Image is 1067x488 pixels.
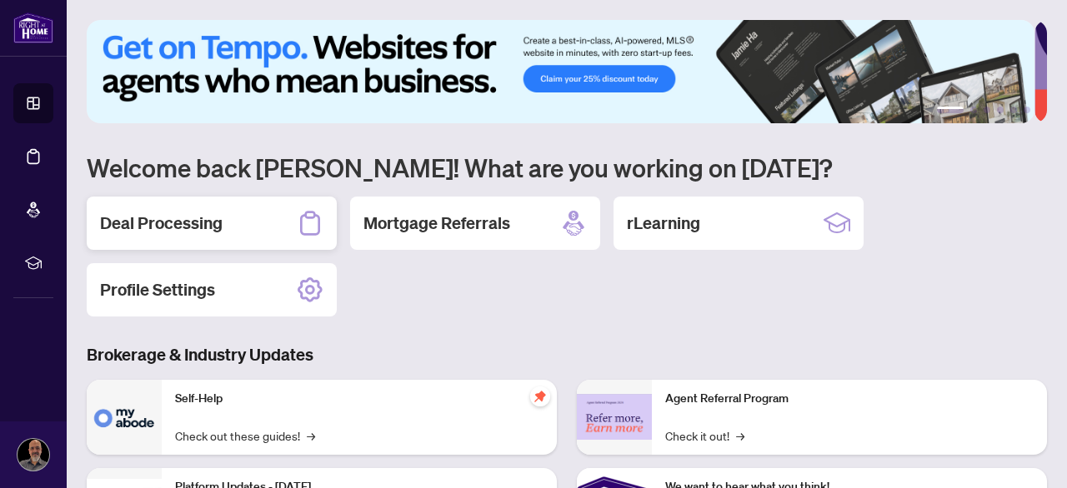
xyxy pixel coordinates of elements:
[984,107,990,113] button: 3
[100,278,215,301] h2: Profile Settings
[87,152,1047,183] h1: Welcome back [PERSON_NAME]! What are you working on [DATE]?
[175,426,315,445] a: Check out these guides!→
[100,212,223,235] h2: Deal Processing
[937,107,964,113] button: 1
[997,107,1004,113] button: 4
[13,12,53,43] img: logo
[577,394,652,440] img: Agent Referral Program
[1010,107,1017,113] button: 5
[530,386,550,406] span: pushpin
[665,426,744,445] a: Check it out!→
[87,343,1047,366] h3: Brokerage & Industry Updates
[18,439,49,471] img: Profile Icon
[363,212,510,235] h2: Mortgage Referrals
[1024,107,1030,113] button: 6
[87,380,162,455] img: Self-Help
[307,426,315,445] span: →
[970,107,977,113] button: 2
[87,20,1034,123] img: Slide 0
[175,390,544,408] p: Self-Help
[627,212,700,235] h2: rLearning
[736,426,744,445] span: →
[665,390,1034,408] p: Agent Referral Program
